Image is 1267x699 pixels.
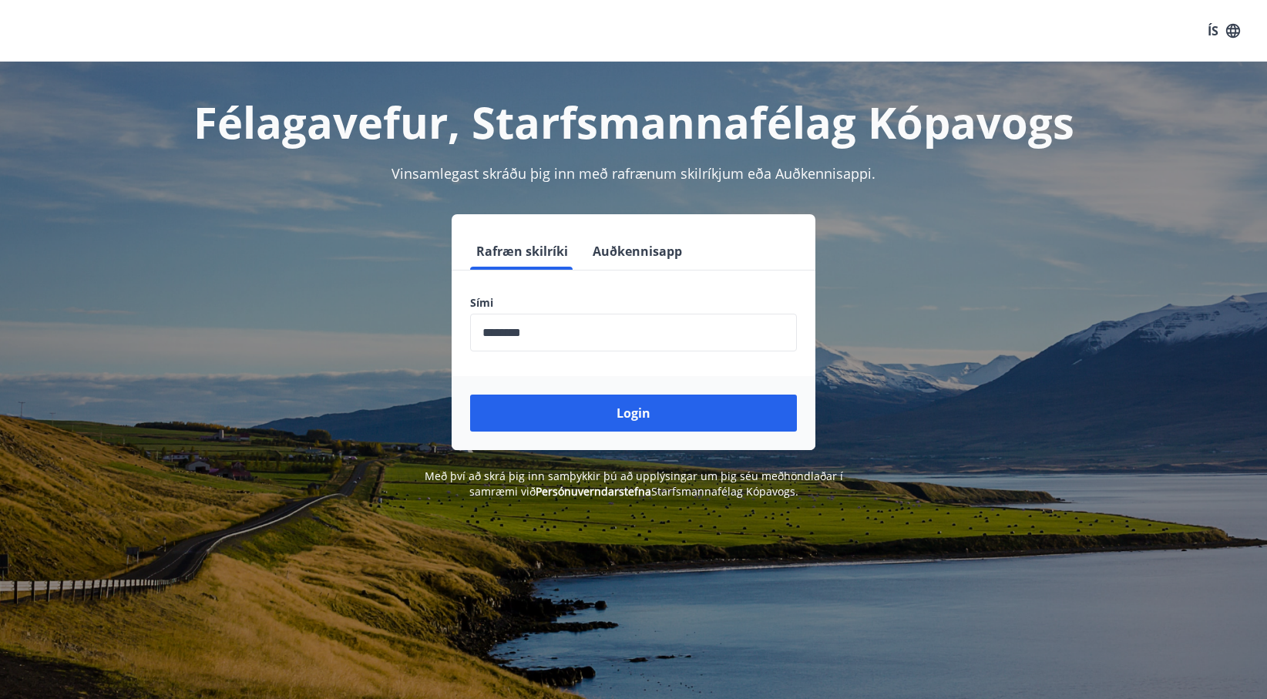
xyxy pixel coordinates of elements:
label: Sími [470,295,797,311]
button: Auðkennisapp [586,233,688,270]
span: Vinsamlegast skráðu þig inn með rafrænum skilríkjum eða Auðkennisappi. [392,164,875,183]
button: Login [470,395,797,432]
button: ÍS [1199,17,1249,45]
span: Með því að skrá þig inn samþykkir þú að upplýsingar um þig séu meðhöndlaðar í samræmi við Starfsm... [425,469,843,499]
h1: Félagavefur, Starfsmannafélag Kópavogs [97,92,1170,151]
button: Rafræn skilríki [470,233,574,270]
a: Persónuverndarstefna [536,484,651,499]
